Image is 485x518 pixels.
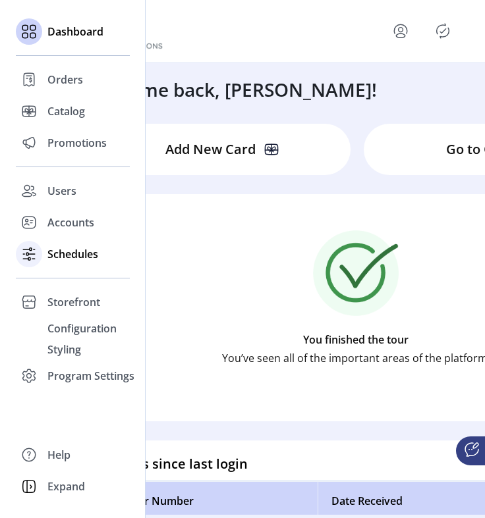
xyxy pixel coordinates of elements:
[47,183,76,199] span: Users
[47,103,85,119] span: Catalog
[47,447,71,463] span: Help
[374,15,432,47] button: menu
[432,20,453,41] button: Publisher Panel
[47,321,117,336] span: Configuration
[303,332,409,348] p: You finished the tour
[47,135,107,151] span: Promotions
[87,76,377,103] h3: Welcome back, [PERSON_NAME]!
[47,246,98,262] span: Schedules
[47,342,81,357] span: Styling
[47,24,103,39] span: Dashboard
[47,72,83,88] span: Orders
[104,454,248,474] h4: Orders since last login
[47,479,85,494] span: Expand
[47,368,134,384] span: Program Settings
[47,294,100,310] span: Storefront
[165,140,256,159] p: Add New Card
[47,215,94,230] span: Accounts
